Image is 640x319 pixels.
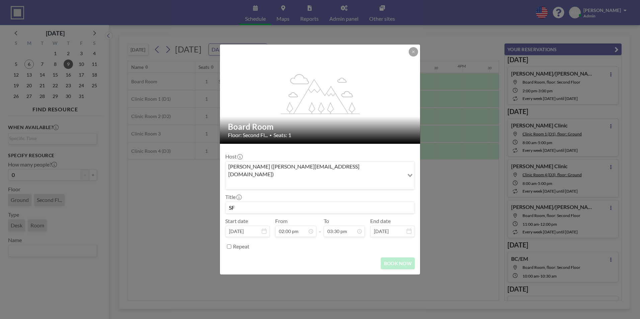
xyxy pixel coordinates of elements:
[225,153,242,160] label: Host
[233,243,249,250] label: Repeat
[225,194,241,200] label: Title
[226,162,414,189] div: Search for option
[281,74,360,114] g: flex-grow: 1.2;
[319,220,321,235] span: -
[226,202,414,213] input: Kate's reservation
[227,163,403,178] span: [PERSON_NAME] ([PERSON_NAME][EMAIL_ADDRESS][DOMAIN_NAME])
[381,257,415,269] button: BOOK NOW
[225,218,248,224] label: Start date
[275,218,288,224] label: From
[269,133,272,138] span: •
[370,218,391,224] label: End date
[273,132,291,138] span: Seats: 1
[324,218,329,224] label: To
[228,132,268,138] span: Floor: Second Fl...
[228,122,413,132] h2: Board Room
[226,179,403,188] input: Search for option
